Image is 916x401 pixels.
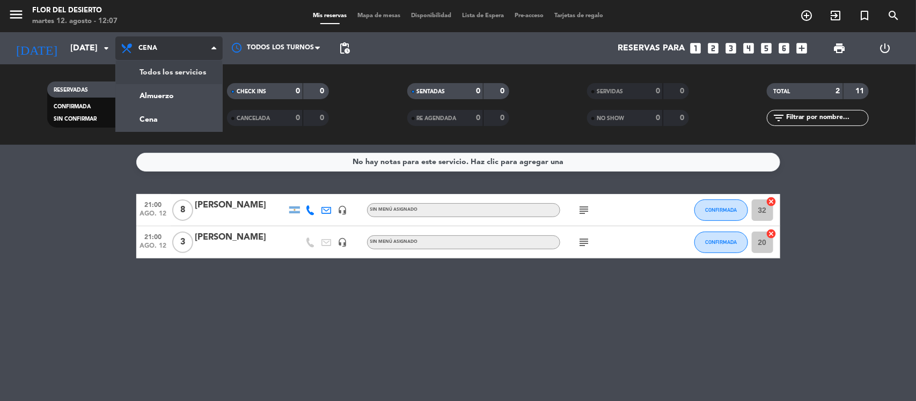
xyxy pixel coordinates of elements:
i: add_circle_outline [800,9,813,22]
i: search [887,9,900,22]
span: CONFIRMADA [54,104,91,109]
span: SENTADAS [417,89,445,94]
span: TOTAL [773,89,790,94]
span: SIN CONFIRMAR [54,116,97,122]
strong: 0 [500,87,507,95]
span: Mapa de mesas [352,13,406,19]
div: No hay notas para este servicio. Haz clic para agregar una [353,156,563,168]
input: Filtrar por nombre... [785,112,868,124]
div: FLOR DEL DESIERTO [32,5,118,16]
span: Tarjetas de regalo [549,13,609,19]
i: subject [578,204,591,217]
i: filter_list [772,112,785,124]
a: Cena [116,108,222,131]
span: RE AGENDADA [417,116,457,121]
strong: 0 [320,114,327,122]
span: Lista de Espera [457,13,509,19]
span: ago. 12 [140,210,167,222]
i: cancel [766,196,777,207]
strong: 0 [296,87,300,95]
span: CANCELADA [237,116,270,121]
span: RESERVADAS [54,87,88,93]
i: arrow_drop_down [100,42,113,55]
a: Todos los servicios [116,61,222,84]
span: CHECK INS [237,89,266,94]
strong: 0 [656,87,660,95]
span: CONFIRMADA [705,239,737,245]
div: [PERSON_NAME] [195,198,287,212]
span: Reservas para [618,43,685,54]
i: power_settings_new [878,42,891,55]
span: Sin menú asignado [370,207,418,212]
i: menu [8,6,24,23]
i: looks_two [707,41,721,55]
span: 21:00 [140,230,167,242]
strong: 11 [856,87,867,95]
i: looks_4 [742,41,756,55]
button: CONFIRMADA [694,232,748,253]
span: CONFIRMADA [705,207,737,213]
button: menu [8,6,24,26]
i: subject [578,236,591,249]
strong: 0 [476,87,480,95]
span: NO SHOW [597,116,624,121]
a: Almuerzo [116,84,222,108]
i: looks_5 [760,41,774,55]
i: [DATE] [8,36,65,60]
button: CONFIRMADA [694,199,748,221]
span: Cena [138,44,157,52]
i: headset_mic [338,237,348,247]
span: SERVIDAS [597,89,623,94]
i: looks_3 [724,41,738,55]
span: Mis reservas [307,13,352,19]
i: cancel [766,228,777,239]
span: Disponibilidad [406,13,457,19]
strong: 0 [476,114,480,122]
strong: 2 [836,87,840,95]
span: Pre-acceso [509,13,549,19]
div: LOG OUT [862,32,908,64]
span: 3 [172,232,193,253]
div: [PERSON_NAME] [195,231,287,244]
strong: 0 [320,87,327,95]
div: martes 12. agosto - 12:07 [32,16,118,27]
strong: 0 [680,114,686,122]
span: print [833,42,846,55]
span: pending_actions [338,42,351,55]
span: 21:00 [140,198,167,210]
span: ago. 12 [140,242,167,255]
i: turned_in_not [858,9,871,22]
span: Sin menú asignado [370,240,418,244]
i: headset_mic [338,205,348,215]
i: exit_to_app [829,9,842,22]
strong: 0 [500,114,507,122]
span: 8 [172,199,193,221]
strong: 0 [680,87,686,95]
strong: 0 [656,114,660,122]
i: add_box [795,41,809,55]
i: looks_6 [778,41,792,55]
i: looks_one [689,41,703,55]
strong: 0 [296,114,300,122]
